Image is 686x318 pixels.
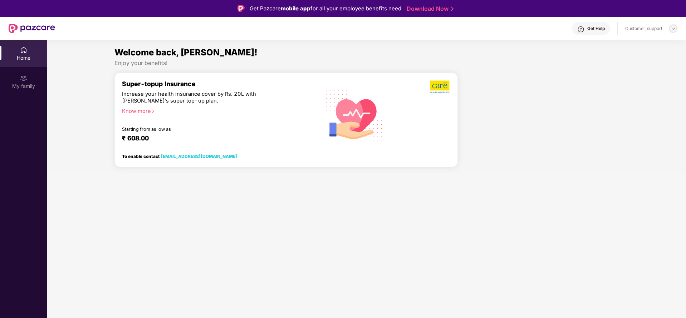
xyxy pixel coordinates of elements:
[320,80,388,150] img: svg+xml;base64,PHN2ZyB4bWxucz0iaHR0cDovL3d3dy53My5vcmcvMjAwMC9zdmciIHhtbG5zOnhsaW5rPSJodHRwOi8vd3...
[577,26,584,33] img: svg+xml;base64,PHN2ZyBpZD0iSGVscC0zMngzMiIgeG1sbnM9Imh0dHA6Ly93d3cudzMub3JnLzIwMDAvc3ZnIiB3aWR0aD...
[9,24,55,33] img: New Pazcare Logo
[122,108,309,113] div: Know more
[587,26,605,31] div: Get Help
[625,26,662,31] div: Customer_support
[670,26,676,31] img: svg+xml;base64,PHN2ZyBpZD0iRHJvcGRvd24tMzJ4MzIiIHhtbG5zPSJodHRwOi8vd3d3LnczLm9yZy8yMDAwL3N2ZyIgd2...
[122,80,314,88] div: Super-topup Insurance
[407,5,451,13] a: Download Now
[237,5,245,12] img: Logo
[151,109,155,113] span: right
[451,5,454,13] img: Stroke
[114,47,258,58] span: Welcome back, [PERSON_NAME]!
[122,134,307,143] div: ₹ 608.00
[20,46,27,54] img: svg+xml;base64,PHN2ZyBpZD0iSG9tZSIgeG1sbnM9Imh0dHA6Ly93d3cudzMub3JnLzIwMDAvc3ZnIiB3aWR0aD0iMjAiIG...
[430,80,450,94] img: b5dec4f62d2307b9de63beb79f102df3.png
[161,154,237,159] a: [EMAIL_ADDRESS][DOMAIN_NAME]
[250,4,401,13] div: Get Pazcare for all your employee benefits need
[20,75,27,82] img: svg+xml;base64,PHN2ZyB3aWR0aD0iMjAiIGhlaWdodD0iMjAiIHZpZXdCb3g9IjAgMCAyMCAyMCIgZmlsbD0ibm9uZSIgeG...
[281,5,310,12] strong: mobile app
[122,126,283,131] div: Starting from as low as
[122,91,283,105] div: Increase your health insurance cover by Rs. 20L with [PERSON_NAME]’s super top-up plan.
[122,154,237,159] div: To enable contact
[114,59,619,67] div: Enjoy your benefits!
